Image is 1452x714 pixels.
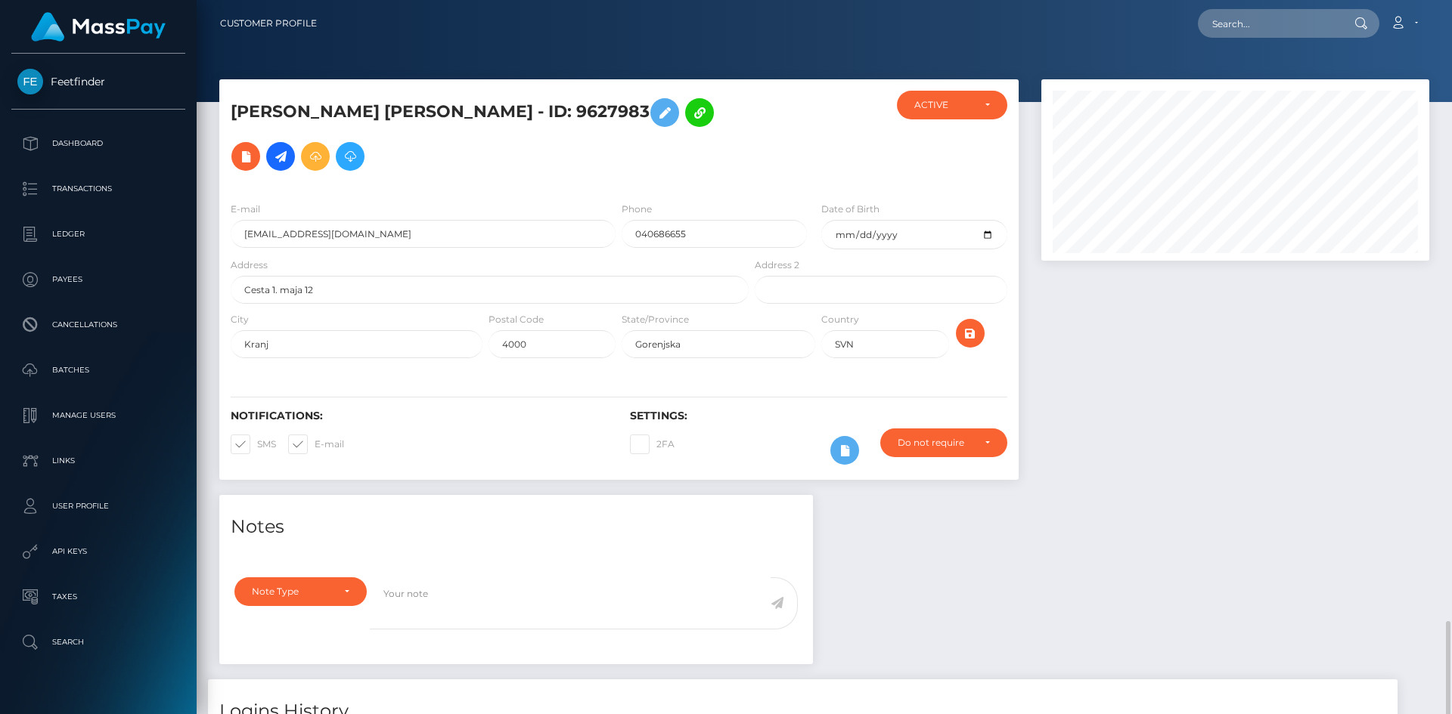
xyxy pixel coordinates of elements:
a: Batches [11,351,185,389]
p: Manage Users [17,404,179,427]
a: Transactions [11,170,185,208]
h4: Notes [231,514,802,540]
a: Initiate Payout [266,142,295,171]
a: Cancellations [11,306,185,344]
span: Feetfinder [11,75,185,88]
input: Search... [1198,9,1340,38]
p: Dashboard [17,132,179,155]
label: Address [231,258,268,272]
a: Manage Users [11,397,185,434]
a: Payees [11,261,185,298]
label: Date of Birth [821,202,880,216]
label: City [231,313,249,326]
img: Feetfinder [17,69,43,94]
p: Payees [17,268,179,291]
button: ACTIVE [897,91,1007,119]
label: E-mail [231,202,260,216]
label: State/Province [622,313,689,326]
a: Customer Profile [220,8,317,39]
h5: [PERSON_NAME] [PERSON_NAME] - ID: 9627983 [231,91,740,178]
img: MassPay Logo [31,12,166,42]
a: Taxes [11,578,185,616]
a: Ledger [11,215,185,253]
p: Transactions [17,178,179,200]
div: Note Type [252,586,332,598]
label: SMS [231,434,276,454]
button: Note Type [234,577,367,606]
p: Cancellations [17,314,179,336]
p: API Keys [17,540,179,563]
label: Country [821,313,859,326]
p: Links [17,450,179,472]
label: Address 2 [755,258,799,272]
a: Dashboard [11,125,185,162]
h6: Notifications: [231,410,607,422]
a: Search [11,623,185,661]
div: Do not require [898,437,973,449]
a: User Profile [11,487,185,525]
label: Phone [622,202,652,216]
label: 2FA [630,434,675,454]
a: API Keys [11,533,185,570]
label: E-mail [288,434,344,454]
a: Links [11,442,185,480]
p: Taxes [17,586,179,608]
p: Ledger [17,223,179,246]
p: User Profile [17,495,179,518]
div: ACTIVE [914,99,973,111]
label: Postal Code [489,313,544,326]
button: Do not require [880,428,1007,457]
p: Batches [17,359,179,382]
p: Search [17,631,179,654]
h6: Settings: [630,410,1007,422]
